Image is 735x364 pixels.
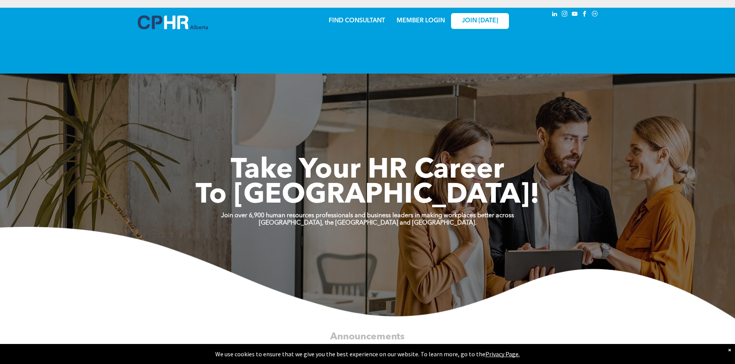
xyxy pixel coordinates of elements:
[462,17,498,25] span: JOIN [DATE]
[451,13,509,29] a: JOIN [DATE]
[138,15,208,29] img: A blue and white logo for cp alberta
[551,10,559,20] a: linkedin
[581,10,589,20] a: facebook
[330,332,405,341] span: Announcements
[196,182,540,210] span: To [GEOGRAPHIC_DATA]!
[397,18,445,24] a: MEMBER LOGIN
[231,157,504,185] span: Take Your HR Career
[329,18,385,24] a: FIND CONSULTANT
[259,220,476,226] strong: [GEOGRAPHIC_DATA], the [GEOGRAPHIC_DATA] and [GEOGRAPHIC_DATA].
[561,10,569,20] a: instagram
[221,213,514,219] strong: Join over 6,900 human resources professionals and business leaders in making workplaces better ac...
[571,10,579,20] a: youtube
[485,350,520,358] a: Privacy Page.
[728,346,731,354] div: Dismiss notification
[591,10,599,20] a: Social network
